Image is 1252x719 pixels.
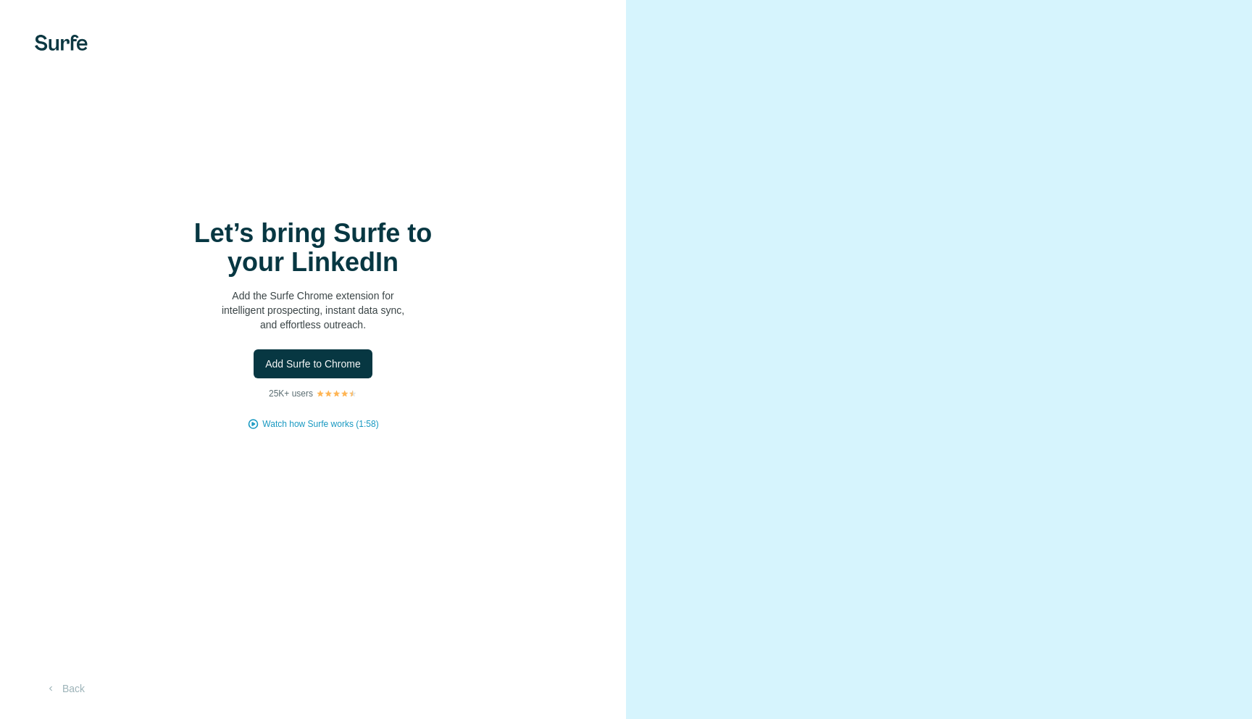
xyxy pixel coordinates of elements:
[35,676,95,702] button: Back
[316,389,357,398] img: Rating Stars
[254,349,372,378] button: Add Surfe to Chrome
[269,387,313,400] p: 25K+ users
[265,357,361,371] span: Add Surfe to Chrome
[168,219,458,277] h1: Let’s bring Surfe to your LinkedIn
[262,417,378,431] button: Watch how Surfe works (1:58)
[168,288,458,332] p: Add the Surfe Chrome extension for intelligent prospecting, instant data sync, and effortless out...
[35,35,88,51] img: Surfe's logo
